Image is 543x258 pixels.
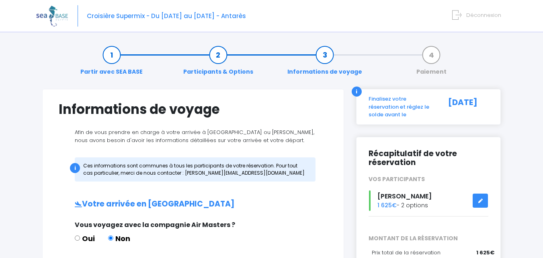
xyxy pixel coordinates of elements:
div: i [70,163,80,173]
h1: Informations de voyage [59,101,328,117]
div: Ces informations sont communes à tous les participants de votre réservation. Pour tout cas partic... [75,157,316,182]
span: Croisière Supermix - Du [DATE] au [DATE] - Antarès [87,12,246,20]
div: VOS PARTICIPANTS [363,175,494,184]
p: Afin de vous prendre en charge à votre arrivée à [GEOGRAPHIC_DATA] ou [PERSON_NAME], nous avons b... [59,128,328,144]
a: Participants & Options [179,51,257,76]
span: [PERSON_NAME] [377,192,432,201]
h2: Récapitulatif de votre réservation [369,149,488,168]
a: Paiement [412,51,451,76]
div: i [352,87,362,97]
span: 1 625€ [377,201,397,209]
a: Partir avec SEA BASE [76,51,147,76]
h2: Votre arrivée en [GEOGRAPHIC_DATA] [59,200,328,209]
input: Non [108,235,113,241]
input: Oui [75,235,80,241]
span: Déconnexion [466,11,501,19]
div: - 2 options [363,190,494,211]
span: Vous voyagez avec la compagnie Air Masters ? [75,220,235,229]
span: MONTANT DE LA RÉSERVATION [363,234,494,243]
div: Finalisez votre réservation et réglez le solde avant le [363,95,440,119]
label: Oui [75,233,95,244]
span: 1 625€ [476,249,494,257]
div: [DATE] [439,95,494,119]
label: Non [108,233,130,244]
a: Informations de voyage [283,51,366,76]
span: Prix total de la réservation [372,249,441,256]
